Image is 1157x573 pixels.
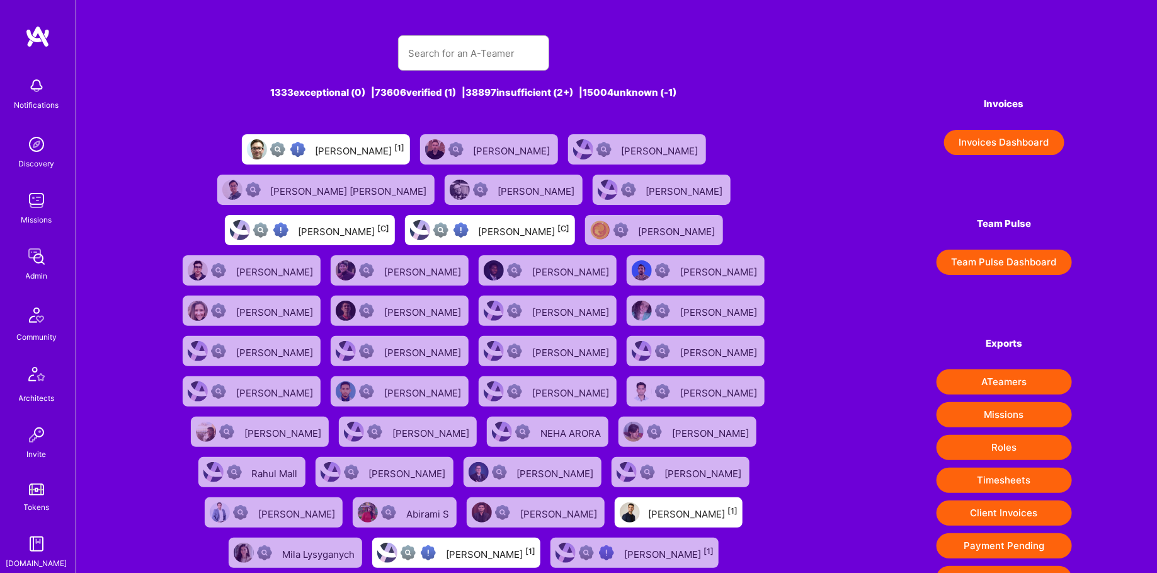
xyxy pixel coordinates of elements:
[178,250,326,291] a: User AvatarNot Scrubbed[PERSON_NAME]
[425,139,445,159] img: User Avatar
[24,422,49,448] img: Invite
[410,220,430,240] img: User Avatar
[348,492,462,533] a: User AvatarNot ScrubbedAbirami S
[474,291,622,331] a: User AvatarNot Scrubbed[PERSON_NAME]
[472,502,492,523] img: User Avatar
[484,341,504,361] img: User Avatar
[211,303,226,318] img: Not Scrubbed
[599,545,614,560] img: High Potential User
[937,402,1072,427] button: Missions
[233,505,248,520] img: Not Scrubbed
[563,129,711,170] a: User AvatarNot Scrubbed[PERSON_NAME]
[395,143,405,153] sup: [1]
[359,384,374,399] img: Not Scrubbed
[433,223,448,238] img: Not fully vetted
[193,452,311,492] a: User AvatarNot ScrubbedRahul Mall
[236,303,316,319] div: [PERSON_NAME]
[224,533,367,573] a: User AvatarNot ScrubbedMila Lysyganych
[271,182,430,198] div: [PERSON_NAME] [PERSON_NAME]
[220,210,400,250] a: User AvatarNot fully vettedHigh Potential User[PERSON_NAME][C]
[188,381,208,402] img: User Avatar
[237,129,415,170] a: User AvatarNot fully vettedHigh Potential User[PERSON_NAME][1]
[253,223,268,238] img: Not fully vetted
[25,25,50,48] img: logo
[273,223,288,238] img: High Potential User
[613,412,761,452] a: User AvatarNot Scrubbed[PERSON_NAME]
[704,547,714,556] sup: [1]
[200,492,348,533] a: User AvatarNot Scrubbed[PERSON_NAME]
[598,180,618,200] img: User Avatar
[462,492,610,533] a: User AvatarNot Scrubbed[PERSON_NAME]
[639,222,718,238] div: [PERSON_NAME]
[384,303,464,319] div: [PERSON_NAME]
[290,142,305,157] img: High Potential User
[937,98,1072,110] h4: Invoices
[624,545,714,561] div: [PERSON_NAME]
[622,371,770,412] a: User AvatarNot Scrubbed[PERSON_NAME]
[24,501,50,514] div: Tokens
[27,448,47,461] div: Invite
[246,182,261,197] img: Not Scrubbed
[680,262,760,279] div: [PERSON_NAME]
[937,250,1072,275] button: Team Pulse Dashboard
[622,250,770,291] a: User AvatarNot Scrubbed[PERSON_NAME]
[336,301,356,321] img: User Avatar
[203,462,224,482] img: User Avatar
[632,301,652,321] img: User Avatar
[236,343,316,359] div: [PERSON_NAME]
[377,543,397,563] img: User Avatar
[384,383,464,400] div: [PERSON_NAME]
[178,291,326,331] a: User AvatarNot Scrubbed[PERSON_NAME]
[19,157,55,170] div: Discovery
[219,424,234,439] img: Not Scrubbed
[484,301,504,321] img: User Avatar
[532,343,612,359] div: [PERSON_NAME]
[440,170,588,210] a: User AvatarNot Scrubbed[PERSON_NAME]
[540,424,603,440] div: NEHA ARORA
[21,213,52,226] div: Missions
[326,250,474,291] a: User AvatarNot Scrubbed[PERSON_NAME]
[937,338,1072,349] h4: Exports
[680,343,760,359] div: [PERSON_NAME]
[450,180,470,200] img: User Avatar
[937,533,1072,559] button: Payment Pending
[381,505,396,520] img: Not Scrubbed
[24,73,49,98] img: bell
[384,343,464,359] div: [PERSON_NAME]
[672,424,751,440] div: [PERSON_NAME]
[469,462,489,482] img: User Avatar
[415,129,563,170] a: User AvatarNot Scrubbed[PERSON_NAME]
[944,130,1064,155] button: Invoices Dashboard
[222,180,242,200] img: User Avatar
[474,331,622,371] a: User AvatarNot Scrubbed[PERSON_NAME]
[24,531,49,557] img: guide book
[188,341,208,361] img: User Avatar
[316,141,405,158] div: [PERSON_NAME]
[344,422,364,442] img: User Avatar
[507,263,522,278] img: Not Scrubbed
[525,547,535,556] sup: [1]
[336,381,356,402] img: User Avatar
[211,263,226,278] img: Not Scrubbed
[210,502,230,523] img: User Avatar
[29,483,44,495] img: tokens
[632,341,652,361] img: User Avatar
[622,141,701,158] div: [PERSON_NAME]
[230,220,250,240] img: User Avatar
[359,303,374,318] img: Not Scrubbed
[244,424,324,440] div: [PERSON_NAME]
[558,224,570,233] sup: [C]
[311,452,459,492] a: User AvatarNot Scrubbed[PERSON_NAME]
[14,98,59,112] div: Notifications
[532,383,612,400] div: [PERSON_NAME]
[596,142,612,157] img: Not Scrubbed
[680,383,760,400] div: [PERSON_NAME]
[482,412,613,452] a: User AvatarNot ScrubbedNEHA ARORA
[334,412,482,452] a: User AvatarNot Scrubbed[PERSON_NAME]
[517,464,596,480] div: [PERSON_NAME]
[247,139,267,159] img: User Avatar
[282,545,357,561] div: Mila Lysyganych
[620,502,640,523] img: User Avatar
[212,170,440,210] a: User AvatarNot Scrubbed[PERSON_NAME] [PERSON_NAME]
[258,504,338,521] div: [PERSON_NAME]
